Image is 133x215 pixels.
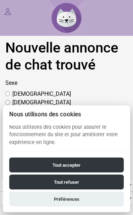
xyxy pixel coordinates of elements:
input: [DEMOGRAPHIC_DATA] [5,100,10,105]
button: Tout refuser [9,175,124,189]
h2: Nous utilisons des cookies [3,111,130,118]
label: [DEMOGRAPHIC_DATA] [12,90,71,98]
button: Tout accepter [9,158,124,172]
p: Nous utilisons des cookies pour assurer le fonctionnement du site et pour améliorer votre expérie... [3,123,130,151]
h1: Nouvelle annonce de chat trouvé [5,39,128,73]
label: [DEMOGRAPHIC_DATA] [12,98,71,107]
input: [DEMOGRAPHIC_DATA] [5,92,10,96]
button: Préférences [9,192,124,206]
